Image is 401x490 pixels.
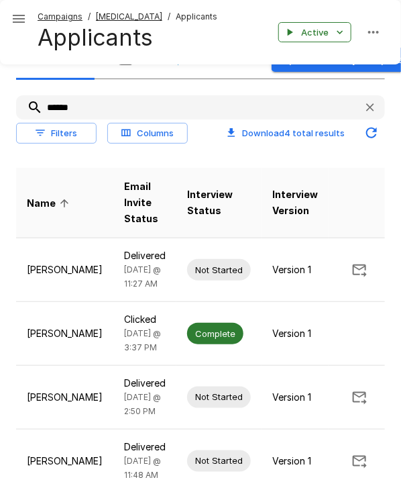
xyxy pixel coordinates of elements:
[38,23,217,52] h4: Applicants
[124,377,166,390] p: Delivered
[168,10,170,23] span: /
[124,456,161,480] span: [DATE] @ 11:48 AM
[187,328,243,340] span: Complete
[124,392,161,416] span: [DATE] @ 2:50 PM
[124,440,166,454] p: Delivered
[187,454,251,467] span: Not Started
[27,263,103,277] p: [PERSON_NAME]
[124,179,166,227] span: Email Invite Status
[219,123,353,144] button: Download4 total results
[96,11,162,21] u: [MEDICAL_DATA]
[124,249,166,262] p: Delivered
[27,327,103,340] p: [PERSON_NAME]
[27,195,73,211] span: Name
[272,187,318,219] span: Interview Version
[107,123,188,144] button: Columns
[124,328,161,352] span: [DATE] @ 3:37 PM
[278,22,351,43] button: Active
[272,391,318,404] p: Version 1
[343,454,376,465] span: Send Invitation
[124,264,161,289] span: [DATE] @ 11:27 AM
[176,10,217,23] span: Applicants
[343,391,376,402] span: Send Invitation
[124,313,166,326] p: Clicked
[272,327,318,340] p: Version 1
[187,264,251,277] span: Not Started
[27,391,103,404] p: [PERSON_NAME]
[88,10,91,23] span: /
[187,187,251,219] span: Interview Status
[358,119,385,146] button: Updated Today - 8:12 PM
[343,263,376,275] span: Send Invitation
[16,123,97,144] button: Filters
[27,454,103,468] p: [PERSON_NAME]
[38,11,82,21] u: Campaigns
[272,454,318,468] p: Version 1
[187,391,251,403] span: Not Started
[272,263,318,277] p: Version 1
